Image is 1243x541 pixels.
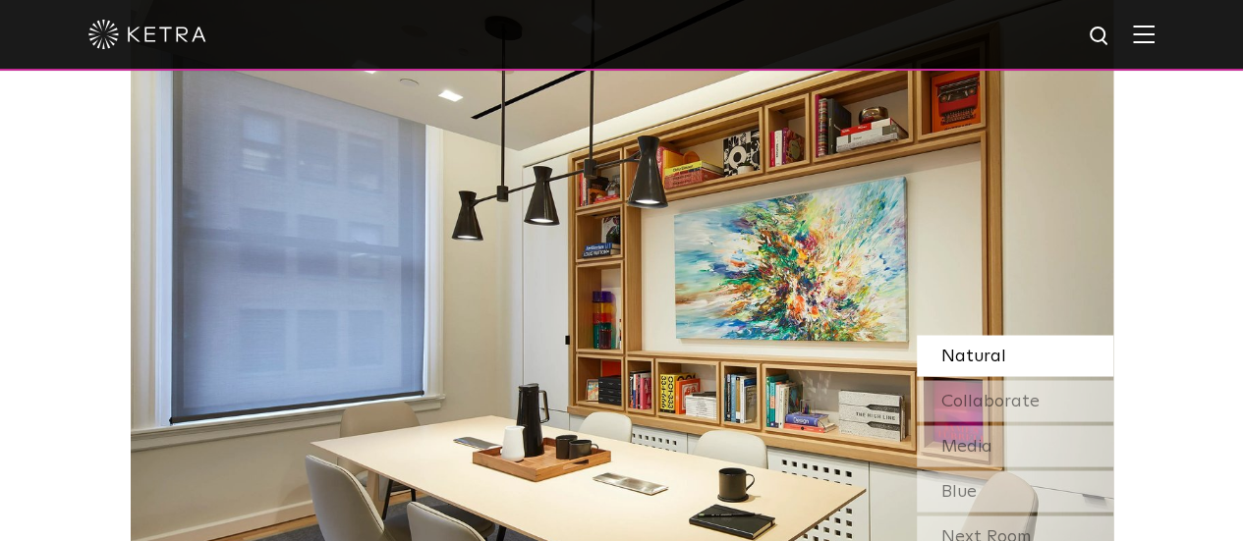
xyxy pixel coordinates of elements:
[1088,25,1112,49] img: search icon
[941,482,977,500] span: Blue
[1133,25,1155,43] img: Hamburger%20Nav.svg
[941,437,992,455] span: Media
[88,20,206,49] img: ketra-logo-2019-white
[941,392,1040,409] span: Collaborate
[941,347,1006,364] span: Natural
